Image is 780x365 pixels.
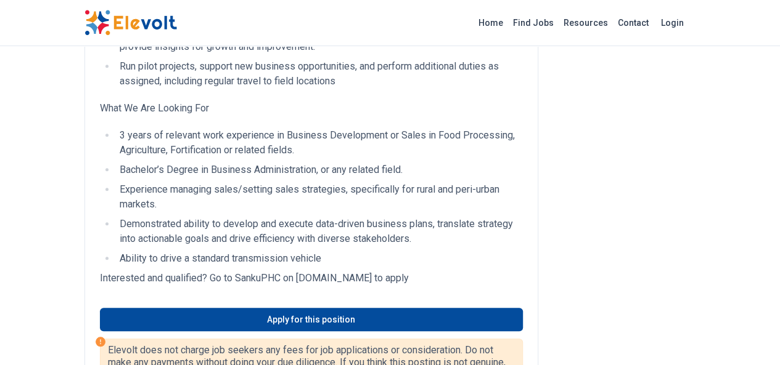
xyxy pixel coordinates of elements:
[116,251,523,266] li: Ability to drive a standard transmission vehicle
[84,10,177,36] img: Elevolt
[116,162,523,177] li: Bachelor’s Degree in Business Administration, or any related field.
[116,182,523,212] li: Experience managing sales/setting sales strategies, specifically for rural and peri-urban markets.
[474,13,508,33] a: Home
[116,217,523,246] li: Demonstrated ability to develop and execute data-driven business plans, translate strategy into a...
[100,308,523,331] a: Apply for this position
[100,101,523,116] p: What We Are Looking For
[718,306,780,365] iframe: Chat Widget
[613,13,654,33] a: Contact
[100,271,523,286] p: Interested and qualified? Go to SankuPHC on [DOMAIN_NAME] to apply
[116,59,523,89] li: Run pilot projects, support new business opportunities, and perform additional duties as assigned...
[508,13,559,33] a: Find Jobs
[559,13,613,33] a: Resources
[116,128,523,158] li: 3 years of relevant work experience in Business Development or Sales in Food Processing, Agricult...
[654,10,691,35] a: Login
